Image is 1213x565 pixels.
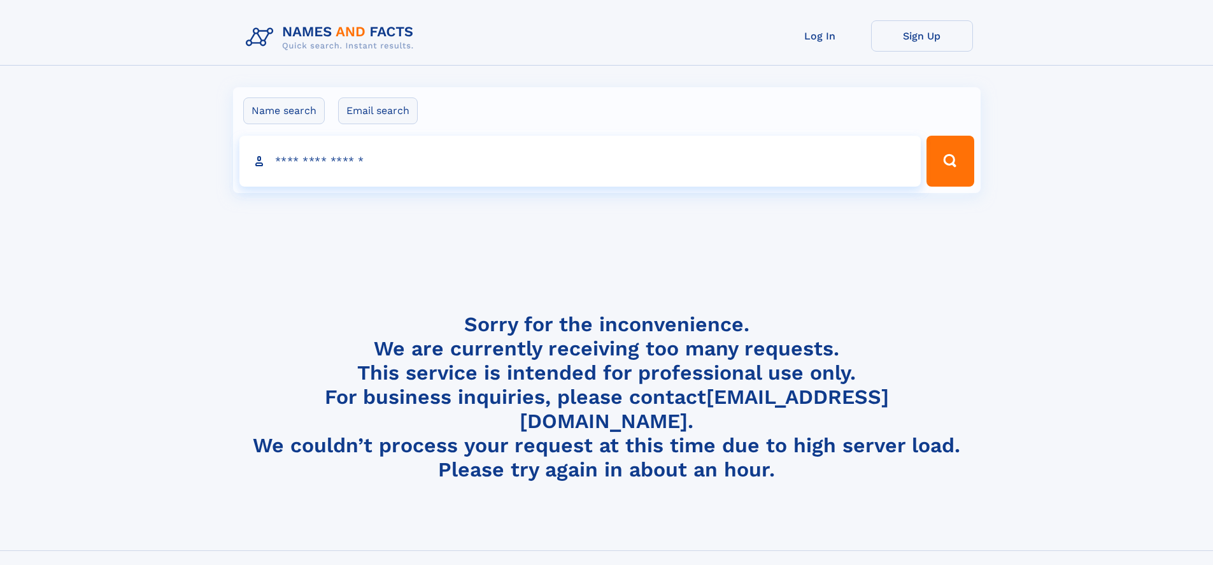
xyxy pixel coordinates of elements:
[871,20,973,52] a: Sign Up
[243,97,325,124] label: Name search
[241,20,424,55] img: Logo Names and Facts
[241,312,973,482] h4: Sorry for the inconvenience. We are currently receiving too many requests. This service is intend...
[520,385,889,433] a: [EMAIL_ADDRESS][DOMAIN_NAME]
[769,20,871,52] a: Log In
[926,136,974,187] button: Search Button
[338,97,418,124] label: Email search
[239,136,921,187] input: search input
